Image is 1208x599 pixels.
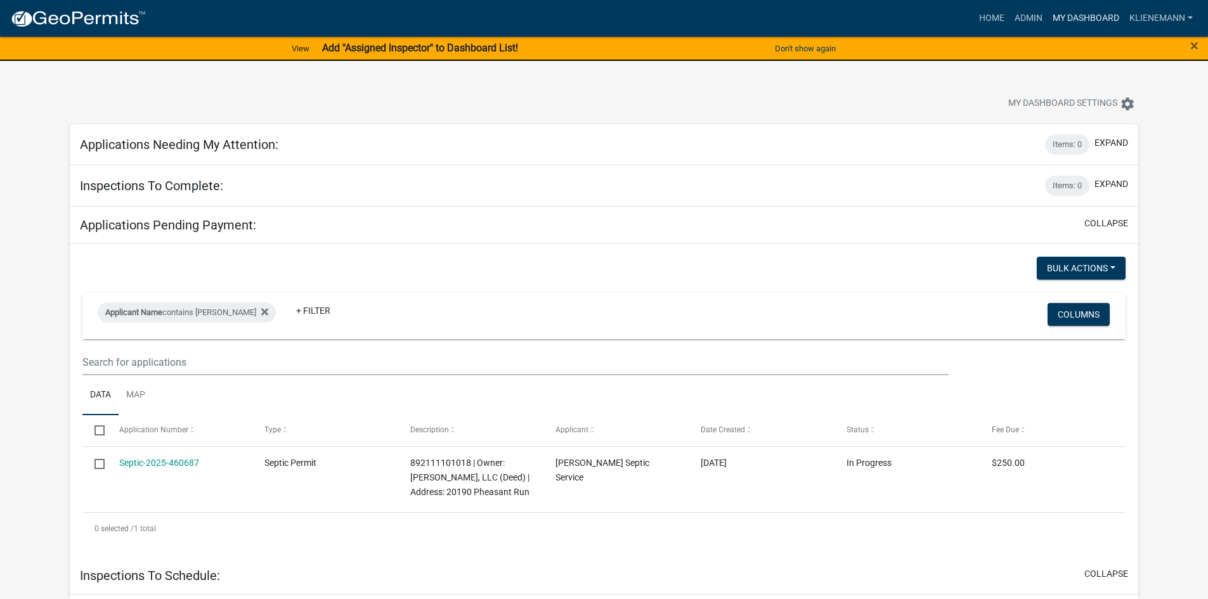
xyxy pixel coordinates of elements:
[1008,96,1117,112] span: My Dashboard Settings
[80,178,223,193] h5: Inspections To Complete:
[80,568,220,583] h5: Inspections To Schedule:
[701,458,727,468] span: 08/07/2025
[82,349,948,375] input: Search for applications
[1084,217,1128,230] button: collapse
[80,137,278,152] h5: Applications Needing My Attention:
[322,42,518,54] strong: Add "Assigned Inspector" to Dashboard List!
[98,302,276,323] div: contains [PERSON_NAME]
[998,91,1145,116] button: My Dashboard Settingssettings
[555,425,588,434] span: Applicant
[286,299,341,322] a: + Filter
[1010,6,1048,30] a: Admin
[1084,567,1128,581] button: collapse
[992,425,1019,434] span: Fee Due
[1045,134,1089,155] div: Items: 0
[980,415,1125,446] datatable-header-cell: Fee Due
[1037,257,1126,280] button: Bulk Actions
[1120,96,1135,112] i: settings
[1045,176,1089,196] div: Items: 0
[974,6,1010,30] a: Home
[1094,136,1128,150] button: expand
[847,425,869,434] span: Status
[70,244,1138,557] div: collapse
[770,38,841,59] button: Don't show again
[264,458,316,468] span: Septic Permit
[82,415,107,446] datatable-header-cell: Select
[80,217,256,233] h5: Applications Pending Payment:
[555,458,649,482] span: Winters Septic Service
[689,415,834,446] datatable-header-cell: Date Created
[398,415,543,446] datatable-header-cell: Description
[264,425,281,434] span: Type
[543,415,689,446] datatable-header-cell: Applicant
[410,458,529,497] span: 892111101018 | Owner: Simon Peter, LLC (Deed) | Address: 20190 Pheasant Run
[1048,6,1124,30] a: My Dashboard
[1190,38,1198,53] button: Close
[835,415,980,446] datatable-header-cell: Status
[847,458,892,468] span: In Progress
[119,458,199,468] a: Septic-2025-460687
[1048,303,1110,326] button: Columns
[94,524,134,533] span: 0 selected /
[287,38,315,59] a: View
[992,458,1025,468] span: $250.00
[119,425,188,434] span: Application Number
[82,375,119,416] a: Data
[1094,177,1128,191] button: expand
[119,375,153,416] a: Map
[1124,6,1198,30] a: klienemann
[701,425,745,434] span: Date Created
[252,415,398,446] datatable-header-cell: Type
[1190,37,1198,55] span: ×
[82,513,1126,544] div: 1 total
[410,425,449,434] span: Description
[107,415,252,446] datatable-header-cell: Application Number
[105,307,162,317] span: Applicant Name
